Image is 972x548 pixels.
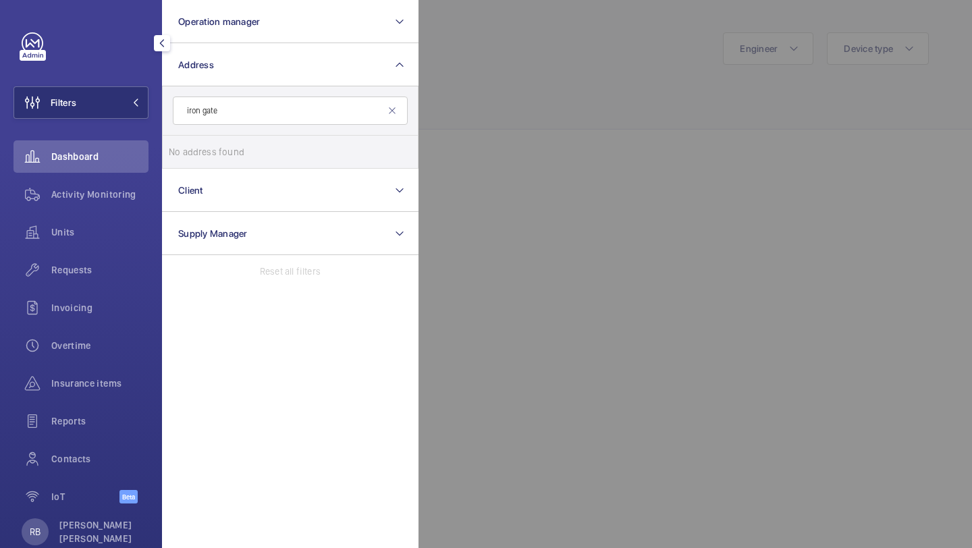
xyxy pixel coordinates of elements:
button: Filters [13,86,148,119]
span: Contacts [51,452,148,466]
span: Beta [119,490,138,503]
span: Insurance items [51,377,148,390]
p: [PERSON_NAME] [PERSON_NAME] [59,518,140,545]
p: RB [30,525,40,539]
span: Activity Monitoring [51,188,148,201]
span: Units [51,225,148,239]
span: Dashboard [51,150,148,163]
span: Filters [51,96,76,109]
span: Requests [51,263,148,277]
span: Reports [51,414,148,428]
span: IoT [51,490,119,503]
span: Overtime [51,339,148,352]
span: Invoicing [51,301,148,314]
